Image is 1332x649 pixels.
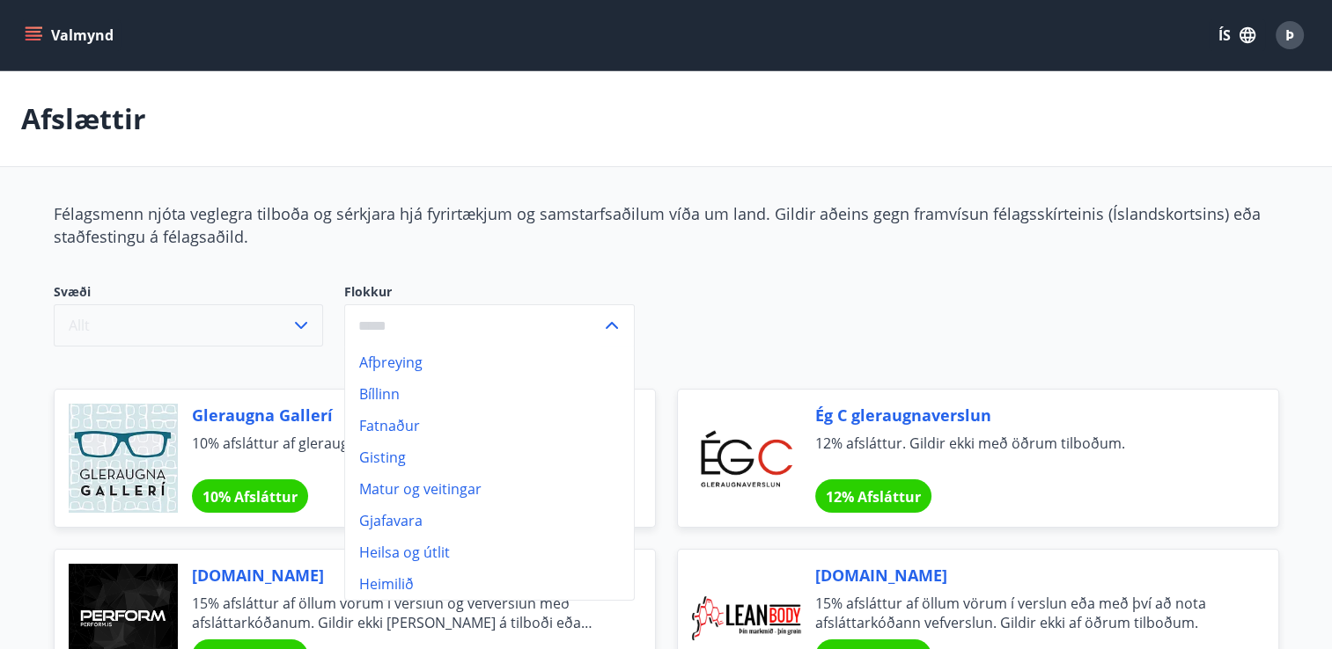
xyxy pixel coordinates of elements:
[192,404,613,427] span: Gleraugna Gallerí
[1285,26,1294,45] span: Þ
[1269,14,1311,56] button: Þ
[21,99,146,138] p: Afslættir
[69,316,90,335] span: Allt
[54,283,323,304] span: Svæði
[815,434,1236,472] span: 12% afsláttur. Gildir ekki með öðrum tilboðum.
[202,487,298,507] span: 10% Afsláttur
[54,203,1261,247] span: Félagsmenn njóta veglegra tilboða og sérkjara hjá fyrirtækjum og samstarfsaðilum víða um land. Gi...
[345,410,634,441] li: Fatnaður
[345,346,634,378] li: Afþreying
[1209,19,1265,51] button: ÍS
[192,564,613,587] span: [DOMAIN_NAME]
[826,487,921,507] span: 12% Afsláttur
[815,404,1236,427] span: Ég C gleraugnaverslun
[815,594,1236,632] span: 15% afsláttur af öllum vörum í verslun eða með því að nota afsláttarkóðann vefverslun. Gildir ekk...
[345,505,634,536] li: Gjafavara
[345,473,634,505] li: Matur og veitingar
[815,564,1236,587] span: [DOMAIN_NAME]
[192,434,613,472] span: 10% afsláttur af gleraugum.
[21,19,121,51] button: menu
[192,594,613,632] span: 15% afsláttur af öllum vörum í verslun og vefverslun með afsláttarkóðanum. Gildir ekki [PERSON_NA...
[345,536,634,568] li: Heilsa og útlit
[345,568,634,600] li: Heimilið
[345,441,634,473] li: Gisting
[345,378,634,410] li: Bíllinn
[344,283,635,301] label: Flokkur
[54,304,323,346] button: Allt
